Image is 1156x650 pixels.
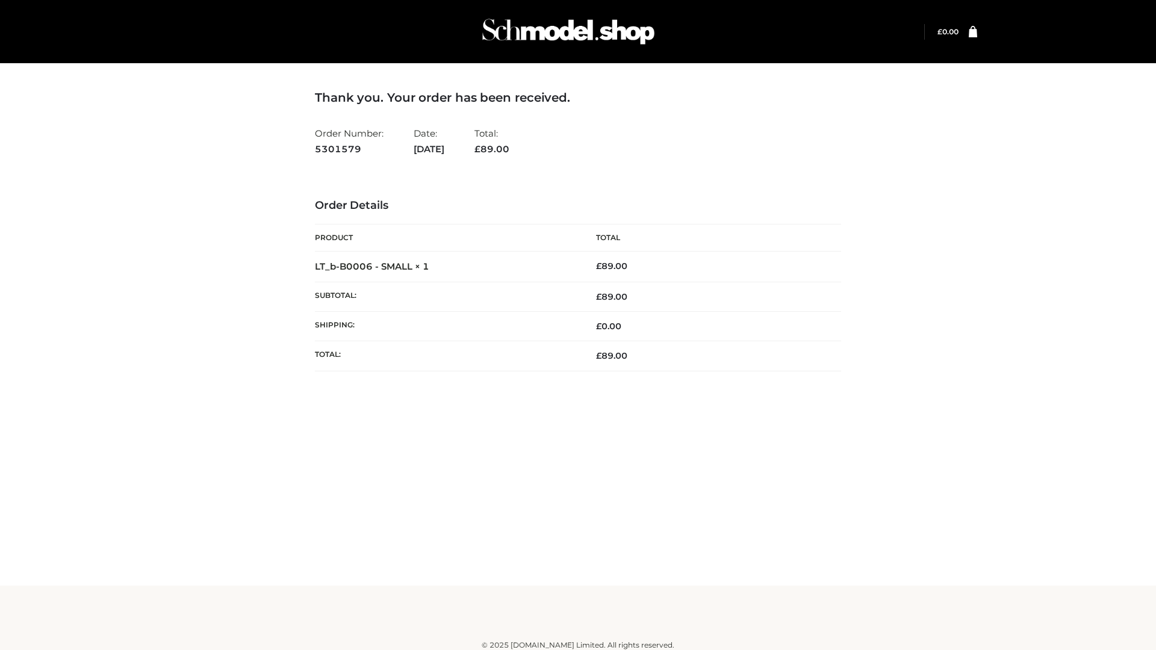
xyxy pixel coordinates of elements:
strong: 5301579 [315,141,384,157]
li: Order Number: [315,123,384,159]
th: Shipping: [315,312,578,341]
th: Subtotal: [315,282,578,311]
a: LT_b-B0006 - SMALL [315,261,412,272]
bdi: 89.00 [596,261,627,271]
span: 89.00 [596,350,627,361]
img: Schmodel Admin 964 [478,8,659,55]
li: Total: [474,123,509,159]
li: Date: [414,123,444,159]
a: £0.00 [937,27,959,36]
span: £ [596,261,601,271]
strong: [DATE] [414,141,444,157]
h3: Thank you. Your order has been received. [315,90,841,105]
span: £ [937,27,942,36]
span: 89.00 [596,291,627,302]
bdi: 0.00 [596,321,621,332]
h3: Order Details [315,199,841,212]
strong: × 1 [415,261,429,272]
th: Total: [315,341,578,371]
span: 89.00 [474,143,509,155]
th: Product [315,224,578,252]
span: £ [596,350,601,361]
span: £ [474,143,480,155]
span: £ [596,291,601,302]
th: Total [578,224,841,252]
bdi: 0.00 [937,27,959,36]
span: £ [596,321,601,332]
